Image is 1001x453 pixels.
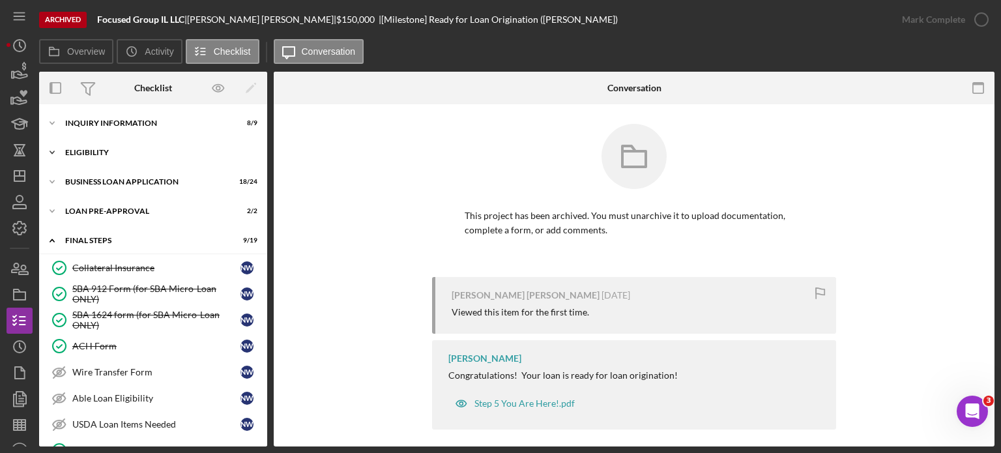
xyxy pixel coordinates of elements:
[240,392,254,405] div: N W
[214,46,251,57] label: Checklist
[46,281,261,307] a: SBA 912 Form (for SBA Micro-Loan ONLY)NW
[448,353,521,364] div: [PERSON_NAME]
[72,310,240,330] div: SBA 1624 form (for SBA Micro-Loan ONLY)
[67,46,105,57] label: Overview
[452,290,600,300] div: [PERSON_NAME] [PERSON_NAME]
[240,366,254,379] div: N W
[97,14,184,25] b: Focused Group IL LLC
[72,393,240,403] div: Able Loan Eligibility
[65,119,225,127] div: INQUIRY INFORMATION
[46,333,261,359] a: ACH FormNW
[274,39,364,64] button: Conversation
[448,370,678,381] div: Congratulations! Your loan is ready for loan origination!
[607,83,661,93] div: Conversation
[72,341,240,351] div: ACH Form
[902,7,965,33] div: Mark Complete
[234,178,257,186] div: 18 / 24
[465,209,804,238] p: This project has been archived. You must unarchive it to upload documentation, complete a form, o...
[240,418,254,431] div: N W
[65,149,251,156] div: ELIGIBILITY
[46,307,261,333] a: SBA 1624 form (for SBA Micro-Loan ONLY)NW
[72,419,240,430] div: USDA Loan Items Needed
[187,14,336,25] div: [PERSON_NAME] [PERSON_NAME] |
[234,207,257,215] div: 2 / 2
[97,14,187,25] div: |
[448,390,581,416] button: Step 5 You Are Here!.pdf
[240,340,254,353] div: N W
[46,255,261,281] a: Collateral InsuranceNW
[379,14,618,25] div: | [Milestone] Ready for Loan Origination ([PERSON_NAME])
[117,39,182,64] button: Activity
[65,207,225,215] div: LOAN PRE-APPROVAL
[240,314,254,327] div: N W
[39,12,87,28] div: Archived
[46,359,261,385] a: Wire Transfer FormNW
[336,14,379,25] div: $150,000
[983,396,994,406] span: 3
[602,290,630,300] time: 2024-09-19 09:07
[452,307,589,317] div: Viewed this item for the first time.
[72,263,240,273] div: Collateral Insurance
[234,237,257,244] div: 9 / 19
[240,287,254,300] div: N W
[65,178,225,186] div: BUSINESS LOAN APPLICATION
[65,237,225,244] div: FINAL STEPS
[302,46,356,57] label: Conversation
[39,39,113,64] button: Overview
[889,7,994,33] button: Mark Complete
[46,385,261,411] a: Able Loan EligibilityNW
[474,398,575,409] div: Step 5 You Are Here!.pdf
[186,39,259,64] button: Checklist
[234,119,257,127] div: 8 / 9
[134,83,172,93] div: Checklist
[46,411,261,437] a: USDA Loan Items NeededNW
[72,284,240,304] div: SBA 912 Form (for SBA Micro-Loan ONLY)
[72,367,240,377] div: Wire Transfer Form
[145,46,173,57] label: Activity
[240,261,254,274] div: N W
[957,396,988,427] iframe: Intercom live chat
